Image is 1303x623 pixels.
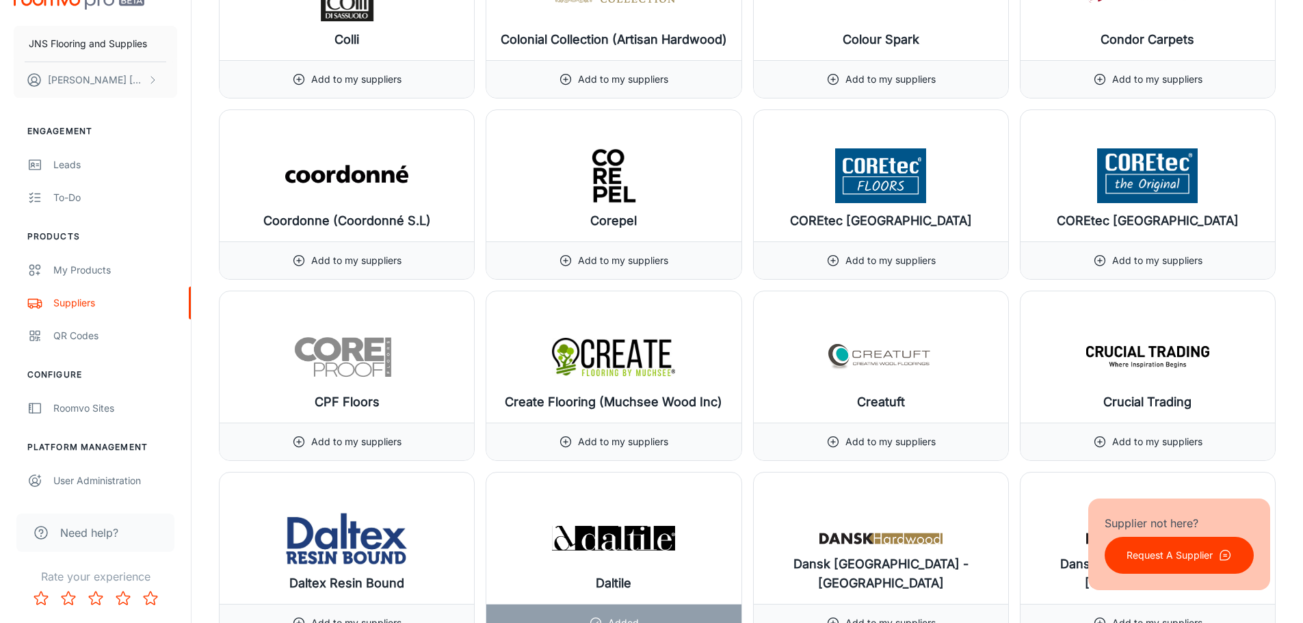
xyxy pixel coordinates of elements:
button: [PERSON_NAME] [PERSON_NAME] [14,62,177,98]
img: COREtec Europe [819,148,943,203]
p: Add to my suppliers [311,253,402,268]
button: Rate 2 star [55,585,82,612]
button: Rate 1 star [27,585,55,612]
button: Rate 4 star [109,585,137,612]
p: Add to my suppliers [578,72,668,87]
p: Add to my suppliers [845,253,936,268]
p: Add to my suppliers [578,434,668,449]
img: Corepel [552,148,675,203]
button: Rate 3 star [82,585,109,612]
h6: Colli [334,30,359,49]
h6: Colour Spark [843,30,919,49]
img: Dansk Hardwood - USA [1086,511,1209,566]
h6: Corepel [590,211,637,230]
img: Daltile [552,511,675,566]
h6: Dansk [GEOGRAPHIC_DATA] - [GEOGRAPHIC_DATA] [1031,555,1264,593]
h6: Daltex Resin Bound [289,574,404,593]
p: Add to my suppliers [1112,434,1202,449]
button: Rate 5 star [137,585,164,612]
div: User Administration [53,473,177,488]
h6: Daltile [596,574,631,593]
div: My Products [53,263,177,278]
div: QR Codes [53,328,177,343]
p: Request A Supplier [1127,548,1213,563]
p: Supplier not here? [1105,515,1254,531]
div: To-do [53,190,177,205]
h6: COREtec [GEOGRAPHIC_DATA] [1057,211,1239,230]
h6: Condor Carpets [1101,30,1194,49]
img: Crucial Trading [1086,330,1209,384]
h6: Dansk [GEOGRAPHIC_DATA] - [GEOGRAPHIC_DATA] [765,555,997,593]
div: Suppliers [53,295,177,310]
img: Coordonne (Coordonné S.L) [285,148,408,203]
h6: Create Flooring (Muchsee Wood Inc) [505,393,722,412]
div: Roomvo Sites [53,401,177,416]
h6: Creatuft [857,393,905,412]
p: Add to my suppliers [578,253,668,268]
img: Dansk Hardwood - Canada [819,511,943,566]
img: COREtec North America [1086,148,1209,203]
img: Creatuft [819,330,943,384]
p: Add to my suppliers [1112,72,1202,87]
img: Daltex Resin Bound [285,511,408,566]
img: Create Flooring (Muchsee Wood Inc) [552,330,675,384]
div: Leads [53,157,177,172]
p: Add to my suppliers [311,434,402,449]
p: Add to my suppliers [845,434,936,449]
h6: Colonial Collection (Artisan Hardwood) [501,30,727,49]
p: [PERSON_NAME] [PERSON_NAME] [48,72,144,88]
h6: Coordonne (Coordonné S.L) [263,211,431,230]
p: Add to my suppliers [845,72,936,87]
p: Add to my suppliers [311,72,402,87]
span: Need help? [60,525,118,541]
button: Request A Supplier [1105,537,1254,574]
button: JNS Flooring and Supplies [14,26,177,62]
p: Add to my suppliers [1112,253,1202,268]
p: JNS Flooring and Supplies [29,36,147,51]
h6: COREtec [GEOGRAPHIC_DATA] [790,211,972,230]
h6: CPF Floors [315,393,380,412]
p: Rate your experience [11,568,180,585]
img: CPF Floors [285,330,408,384]
h6: Crucial Trading [1103,393,1192,412]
